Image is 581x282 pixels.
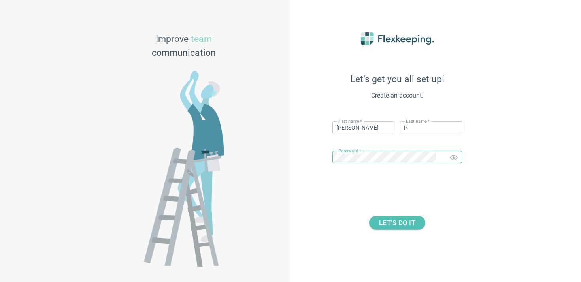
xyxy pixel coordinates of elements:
span: Let’s get you all set up! [310,74,484,85]
span: Improve communication [152,32,216,60]
button: Toggle password visibility [445,149,462,166]
button: LET’S DO IT [369,216,425,229]
span: LET’S DO IT [379,216,415,229]
span: Create an account. [310,91,484,100]
span: team [191,34,212,44]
